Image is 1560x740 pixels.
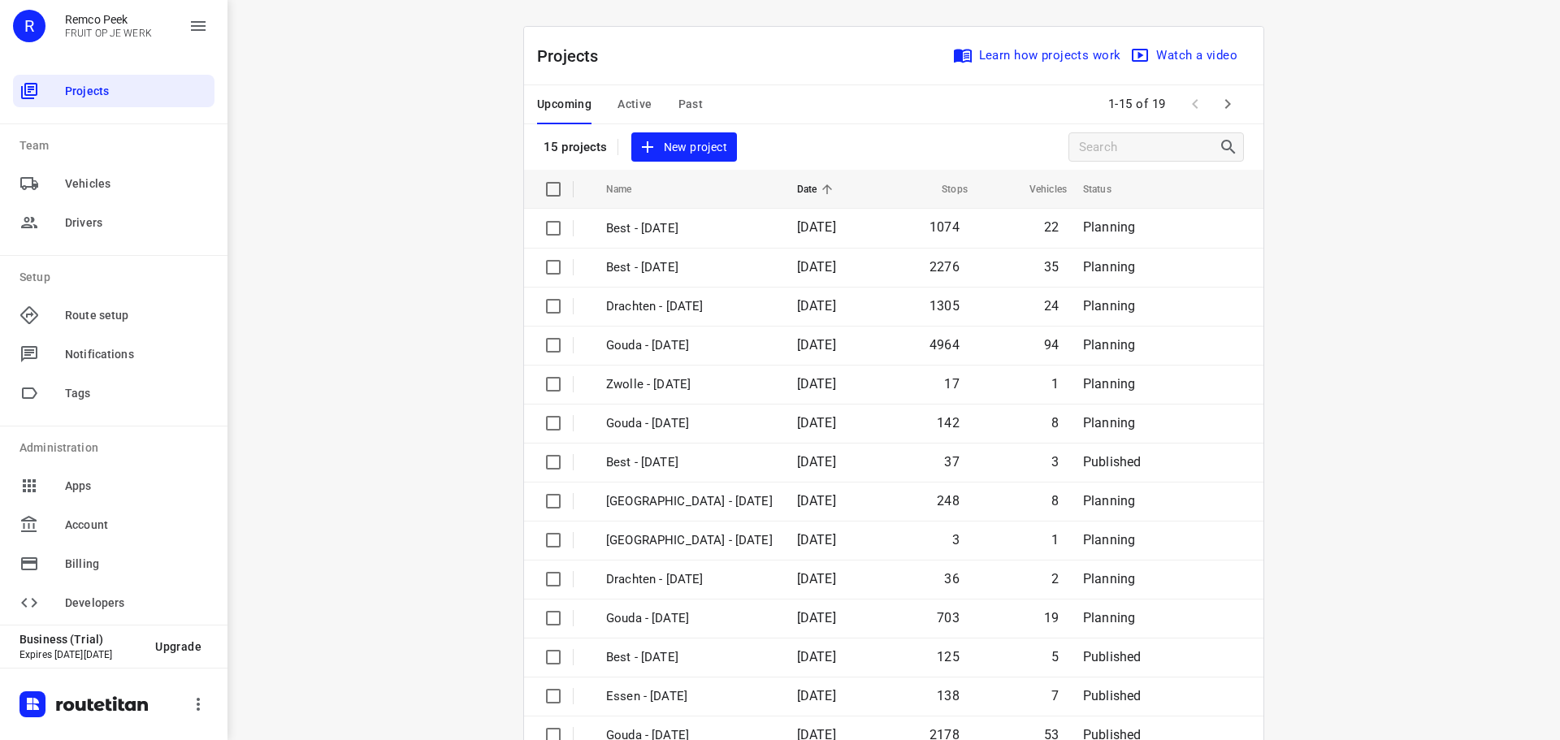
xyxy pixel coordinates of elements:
span: Stops [921,180,968,199]
span: [DATE] [797,571,836,586]
span: 22 [1044,219,1059,235]
span: [DATE] [797,415,836,431]
span: [DATE] [797,532,836,547]
p: Best - Thursday [606,648,773,667]
span: Developers [65,595,208,612]
p: Projects [537,44,612,68]
p: Gouda - Monday [606,336,773,355]
span: Vehicles [65,175,208,193]
p: Zwolle - Friday [606,375,773,394]
span: [DATE] [797,259,836,275]
span: 1305 [929,298,960,314]
span: 703 [937,610,960,625]
p: 15 projects [544,140,608,154]
span: 8 [1051,493,1059,508]
p: Setup [19,269,214,286]
span: Billing [65,556,208,573]
div: Developers [13,586,214,619]
span: 3 [1051,454,1059,470]
span: Apps [65,478,208,495]
span: 4964 [929,337,960,353]
p: Zwolle - Thursday [606,492,773,511]
span: Date [797,180,838,199]
span: Planning [1083,298,1135,314]
span: Published [1083,688,1142,703]
span: 1-15 of 19 [1102,87,1172,122]
div: R [13,10,45,42]
span: Drivers [65,214,208,232]
span: Planning [1083,259,1135,275]
span: [DATE] [797,649,836,664]
span: 8 [1051,415,1059,431]
span: New project [641,137,727,158]
span: Active [617,94,652,115]
span: Published [1083,454,1142,470]
span: 3 [952,532,960,547]
span: 2276 [929,259,960,275]
span: 19 [1044,610,1059,625]
span: 248 [937,493,960,508]
span: Planning [1083,493,1135,508]
p: Remco Peek [65,13,152,26]
p: Gouda - Thursday [606,609,773,628]
span: 1 [1051,532,1059,547]
span: Past [678,94,704,115]
div: Drivers [13,206,214,239]
span: 142 [937,415,960,431]
span: 35 [1044,259,1059,275]
span: Next Page [1211,88,1244,120]
p: Best - Monday [606,258,773,277]
span: Route setup [65,307,208,324]
span: 7 [1051,688,1059,703]
span: Projects [65,83,208,100]
span: 24 [1044,298,1059,314]
span: 94 [1044,337,1059,353]
p: Drachten - Monday [606,297,773,316]
p: Administration [19,439,214,457]
div: Projects [13,75,214,107]
span: Planning [1083,337,1135,353]
div: Vehicles [13,167,214,200]
span: 125 [937,649,960,664]
span: 2 [1051,571,1059,586]
p: Essen - Wednesday [606,687,773,706]
span: [DATE] [797,688,836,703]
div: Tags [13,377,214,409]
span: 36 [944,571,959,586]
span: [DATE] [797,610,836,625]
span: 138 [937,688,960,703]
button: Upgrade [142,632,214,661]
span: Vehicles [1008,180,1067,199]
span: 5 [1051,649,1059,664]
span: [DATE] [797,376,836,392]
span: Planning [1083,571,1135,586]
span: [DATE] [797,493,836,508]
span: Status [1083,180,1133,199]
span: Upcoming [537,94,591,115]
span: Tags [65,385,208,402]
span: Published [1083,649,1142,664]
span: [DATE] [797,454,836,470]
span: Planning [1083,532,1135,547]
div: Route setup [13,299,214,331]
span: Planning [1083,219,1135,235]
div: Billing [13,547,214,580]
span: Account [65,517,208,534]
p: Business (Trial) [19,633,142,646]
span: 1074 [929,219,960,235]
p: Antwerpen - Thursday [606,531,773,550]
span: Upgrade [155,640,201,653]
span: [DATE] [797,298,836,314]
button: New project [631,132,737,162]
p: FRUIT OP JE WERK [65,28,152,39]
span: Planning [1083,610,1135,625]
p: Best - Friday [606,453,773,472]
span: [DATE] [797,337,836,353]
p: Gouda - Friday [606,414,773,433]
span: Planning [1083,415,1135,431]
span: Name [606,180,653,199]
span: [DATE] [797,219,836,235]
span: Notifications [65,346,208,363]
p: Best - Wednesday [606,219,773,238]
div: Account [13,508,214,541]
